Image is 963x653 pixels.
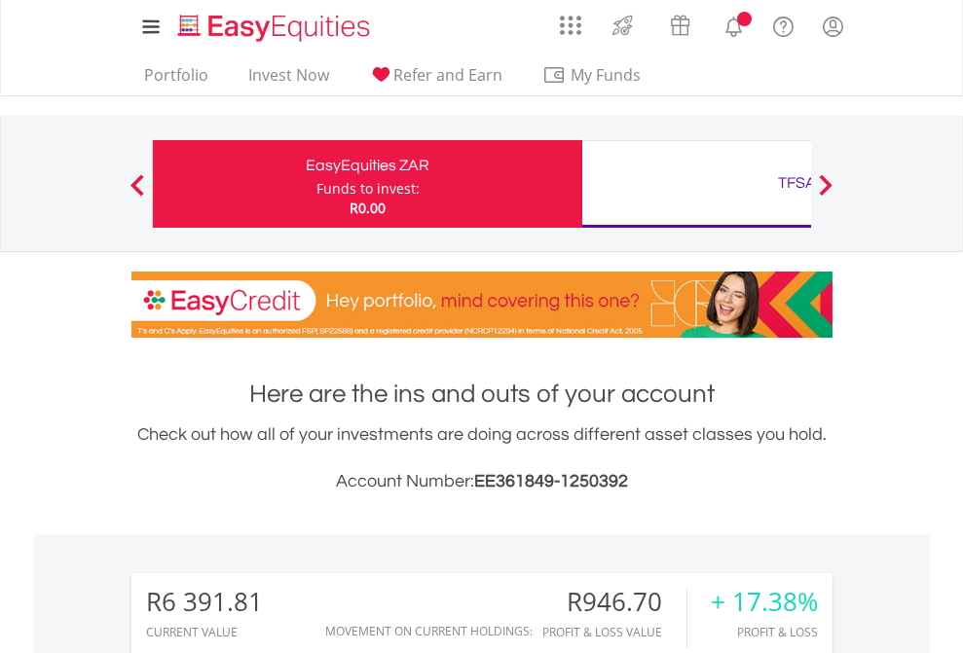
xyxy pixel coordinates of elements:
span: R0.00 [350,199,386,217]
h1: Here are the ins and outs of your account [131,377,833,412]
img: thrive-v2.svg [607,10,639,41]
button: Next [806,184,845,203]
a: Refer and Earn [361,65,510,95]
div: R946.70 [542,588,686,616]
a: FAQ's and Support [759,5,808,44]
a: Invest Now [241,65,337,95]
a: Vouchers [651,5,709,41]
span: My Funds [542,62,670,88]
div: Movement on Current Holdings: [325,625,533,637]
a: Portfolio [136,65,216,95]
div: + 17.38% [711,588,818,616]
a: My Profile [808,5,858,48]
button: Previous [118,184,157,203]
img: EasyCredit Promotion Banner [131,272,833,338]
img: vouchers-v2.svg [664,10,696,41]
div: Funds to invest: [316,179,420,199]
span: Refer and Earn [393,64,502,86]
a: Notifications [709,5,759,44]
span: EE361849-1250392 [474,472,628,490]
div: Profit & Loss Value [542,626,686,638]
div: Check out how all of your investments are doing across different asset classes you hold. [131,421,833,495]
a: AppsGrid [547,5,594,36]
h3: Account Number: [131,468,833,495]
img: EasyEquities_Logo.png [174,12,378,44]
div: CURRENT VALUE [146,626,263,638]
div: R6 391.81 [146,588,263,616]
div: Profit & Loss [711,626,818,638]
a: Home page [170,5,378,44]
div: EasyEquities ZAR [165,152,571,179]
img: grid-menu-icon.svg [560,15,581,36]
